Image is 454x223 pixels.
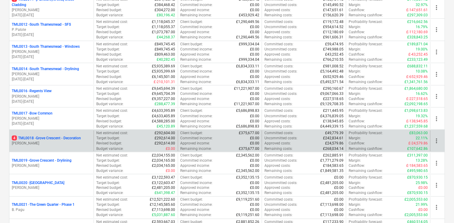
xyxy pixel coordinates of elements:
[236,175,259,180] p: £3,352,135.15
[264,30,291,35] p: Approved costs :
[239,13,259,18] p: £453,929.42
[96,141,122,146] p: Revised budget :
[181,141,210,146] p: Approved income :
[96,91,120,96] p: Target budget :
[96,8,122,13] p: Revised budget :
[152,108,175,113] p: £4,633,395.89
[181,13,212,18] p: Remaining income :
[349,158,361,163] p: Margin :
[250,96,259,102] p: £0.00
[234,86,259,91] p: £11,221,907.00
[264,64,293,69] p: Committed costs :
[12,32,91,37] p: [DATE] - [DATE]
[349,69,361,74] p: Margin :
[181,153,203,158] p: Client budget :
[152,91,175,96] p: £9,645,704.39
[96,136,120,141] p: Target budget :
[323,47,344,52] p: £749,988.05
[406,96,428,102] p: £-227,518.65
[250,47,259,52] p: £0.00
[349,64,383,69] p: Profitability forecast :
[152,74,175,79] p: £6,145,501.00
[323,74,344,79] p: £652,929.46
[152,119,175,124] p: £4,588,285.00
[264,2,297,8] p: Uncommitted costs :
[181,79,212,85] p: Remaining income :
[155,136,175,141] p: £292,614.00
[157,35,175,40] p: £44,268.37
[404,108,428,113] p: £1,098,613.83
[12,180,64,186] p: TML0020 - [GEOGRAPHIC_DATA]
[264,141,291,146] p: Approved costs :
[157,124,175,129] p: £45,120.89
[236,153,259,158] p: £2,345,562.00
[155,2,175,8] p: £384,468.42
[323,136,344,141] p: £242,834.61
[181,168,212,173] p: Remaining income :
[408,52,428,57] p: £-43,252.45
[152,175,175,180] p: £3,122,593.47
[264,47,297,52] p: Uncommitted costs :
[96,35,123,40] p: Budget variance :
[264,91,297,96] p: Uncommitted costs :
[236,79,259,85] p: £6,834,333.11
[250,119,259,124] p: £0.00
[323,146,344,151] p: £268,034.14
[12,136,81,141] p: TML0018 - Grove Crescent - Decoration
[349,8,365,13] p: Cashflow :
[250,8,259,13] p: £0.00
[96,13,123,18] p: Budget variance :
[12,66,91,82] div: TML0014 -South Thamesmead - Drylining[PERSON_NAME][DATE]-[DATE]
[181,146,212,151] p: Remaining income :
[250,141,259,146] p: £0.00
[12,180,91,191] div: TML0020 -[GEOGRAPHIC_DATA][PERSON_NAME]
[96,19,128,24] p: Net estimated cost :
[325,131,344,136] p: £49,779.39
[264,86,293,91] p: Committed costs :
[325,42,344,47] p: £59,474.95
[406,74,428,79] p: £-652,929.46
[349,146,383,151] p: Remaining cashflow :
[157,57,175,62] p: £40,282.45
[323,24,344,30] p: £954,614.52
[250,136,259,141] p: £0.00
[349,114,361,119] p: Margin :
[181,119,210,124] p: Approved income :
[12,202,75,208] p: TML0021 - The Green Quarter - Phase 1
[407,153,428,158] p: £311,397.00
[12,54,91,60] p: [DATE] - [DATE]
[320,168,344,173] p: £1,849,581.35
[181,136,213,141] p: Committed income :
[320,79,344,85] p: £5,492,571.54
[239,146,259,151] p: £375,677.00
[12,116,91,121] p: [PERSON_NAME]
[12,27,91,32] p: P. Palote
[239,57,259,62] p: £999,334.04
[349,119,365,124] p: Cashflow :
[236,64,259,69] p: £6,834,333.11
[349,102,383,107] p: Remaining cashflow :
[349,52,365,57] p: Cashflow :
[349,131,383,136] p: Profitability forecast :
[96,2,120,8] p: Target budget :
[12,186,91,191] p: [PERSON_NAME]
[166,168,175,173] p: £0.00
[320,114,344,119] p: £4,376,839.05
[264,108,293,113] p: Committed costs :
[96,102,123,107] p: Budget variance :
[181,2,213,8] p: Committed income :
[12,77,91,82] p: [DATE] - [DATE]
[424,194,454,223] iframe: Chat Widget
[406,8,428,13] p: £-147,651.61
[416,158,428,163] p: 13.28%
[250,30,259,35] p: £0.00
[152,96,175,102] p: £9,357,227.00
[155,8,175,13] p: £304,272.00
[236,35,259,40] p: £1,290,449.56
[349,153,383,158] p: Profitability forecast :
[407,168,428,173] p: £495,980.65
[416,2,428,8] p: 32.97%
[407,146,428,151] p: £107,642.86
[433,71,440,78] span: more_vert
[181,124,212,129] p: Remaining income :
